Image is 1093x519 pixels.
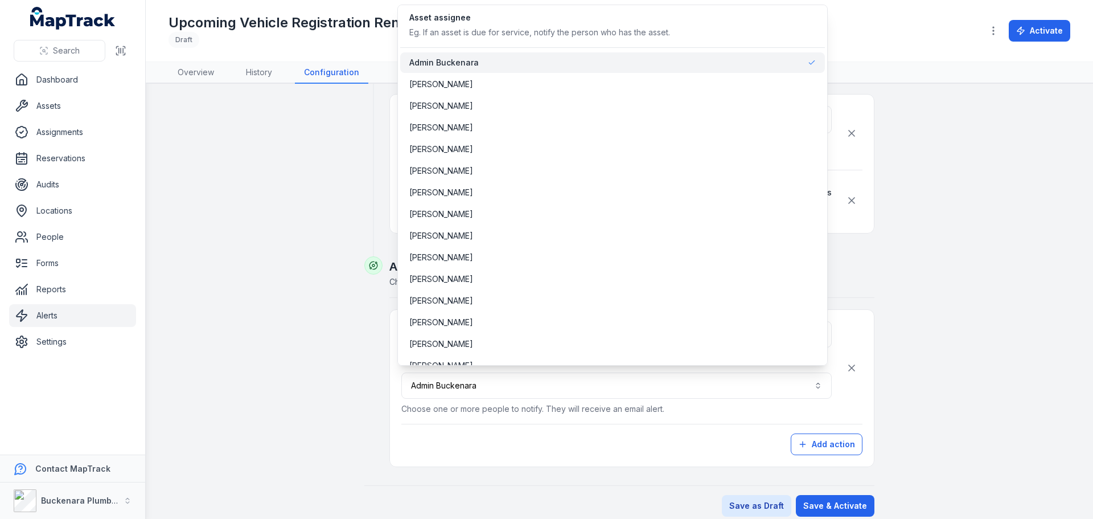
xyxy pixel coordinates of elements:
button: Admin Buckenara [401,373,832,399]
div: Eg. If an asset is due for service, notify the person who has the asset. [409,27,670,38]
span: [PERSON_NAME] [409,209,473,220]
span: [PERSON_NAME] [409,230,473,242]
span: [PERSON_NAME] [409,295,473,307]
span: [PERSON_NAME] [409,122,473,133]
span: [PERSON_NAME] [409,338,473,350]
span: [PERSON_NAME] [409,273,473,285]
span: [PERSON_NAME] [409,144,473,155]
div: Admin Buckenara [397,5,828,366]
span: [PERSON_NAME] [409,79,473,90]
span: [PERSON_NAME] [409,187,473,198]
span: [PERSON_NAME] [409,252,473,263]
span: [PERSON_NAME] [409,100,473,112]
div: Asset assignee [409,12,670,23]
span: [PERSON_NAME] [409,360,473,371]
span: Admin Buckenara [409,57,479,68]
span: [PERSON_NAME] [409,165,473,177]
span: [PERSON_NAME] [409,317,473,328]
